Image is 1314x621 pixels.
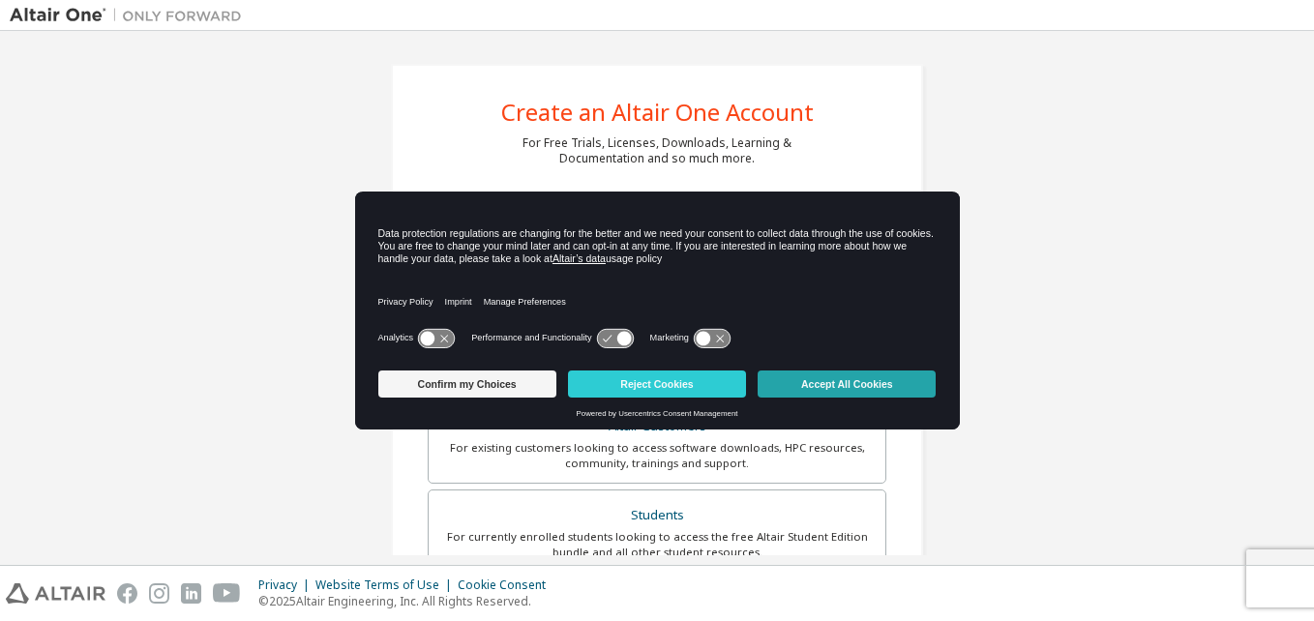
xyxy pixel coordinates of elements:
div: Cookie Consent [458,577,557,593]
div: Students [440,502,874,529]
div: Website Terms of Use [315,577,458,593]
div: Privacy [258,577,315,593]
img: linkedin.svg [181,583,201,604]
img: altair_logo.svg [6,583,105,604]
div: Create an Altair One Account [501,101,814,124]
img: instagram.svg [149,583,169,604]
img: youtube.svg [213,583,241,604]
div: For existing customers looking to access software downloads, HPC resources, community, trainings ... [440,440,874,471]
img: facebook.svg [117,583,137,604]
div: For currently enrolled students looking to access the free Altair Student Edition bundle and all ... [440,529,874,560]
p: © 2025 Altair Engineering, Inc. All Rights Reserved. [258,593,557,609]
div: For Free Trials, Licenses, Downloads, Learning & Documentation and so much more. [523,135,791,166]
img: Altair One [10,6,252,25]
